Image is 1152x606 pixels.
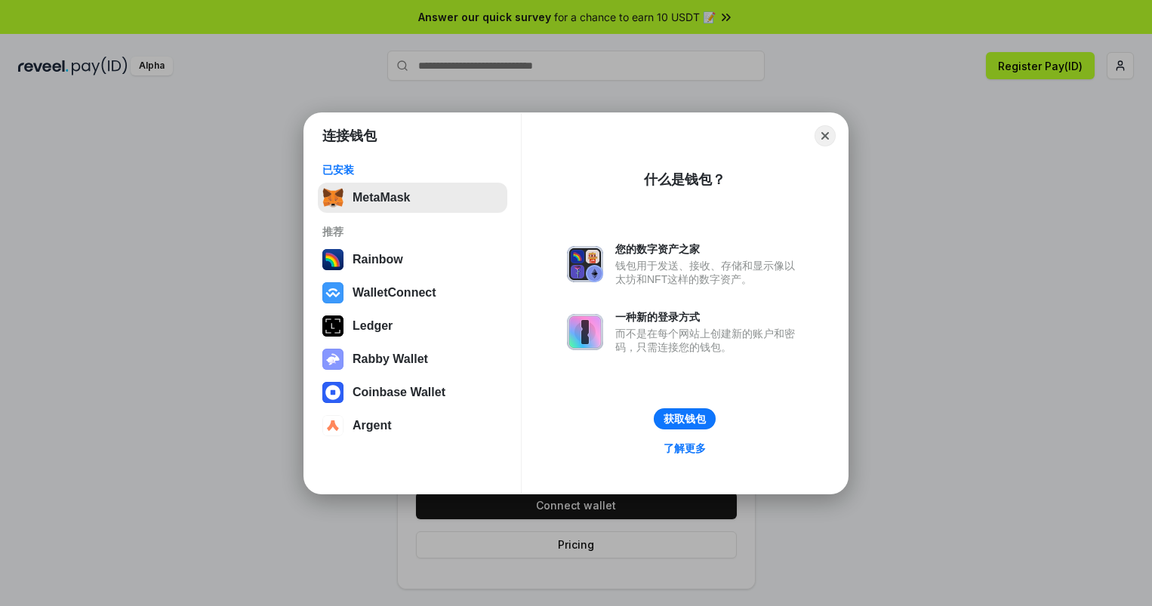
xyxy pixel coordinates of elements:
div: Ledger [353,319,393,333]
div: 钱包用于发送、接收、存储和显示像以太坊和NFT这样的数字资产。 [615,259,802,286]
button: MetaMask [318,183,507,213]
div: WalletConnect [353,286,436,300]
img: svg+xml,%3Csvg%20fill%3D%22none%22%20height%3D%2233%22%20viewBox%3D%220%200%2035%2033%22%20width%... [322,187,343,208]
img: svg+xml,%3Csvg%20xmlns%3D%22http%3A%2F%2Fwww.w3.org%2F2000%2Fsvg%22%20fill%3D%22none%22%20viewBox... [567,246,603,282]
div: 什么是钱包？ [644,171,725,189]
img: svg+xml,%3Csvg%20xmlns%3D%22http%3A%2F%2Fwww.w3.org%2F2000%2Fsvg%22%20fill%3D%22none%22%20viewBox... [567,314,603,350]
div: 一种新的登录方式 [615,310,802,324]
img: svg+xml,%3Csvg%20width%3D%22120%22%20height%3D%22120%22%20viewBox%3D%220%200%20120%20120%22%20fil... [322,249,343,270]
button: 获取钱包 [654,408,716,429]
div: Rainbow [353,253,403,266]
h1: 连接钱包 [322,127,377,145]
div: Argent [353,419,392,432]
button: Rabby Wallet [318,344,507,374]
a: 了解更多 [655,438,715,458]
div: Rabby Wallet [353,352,428,366]
img: svg+xml,%3Csvg%20xmlns%3D%22http%3A%2F%2Fwww.w3.org%2F2000%2Fsvg%22%20fill%3D%22none%22%20viewBox... [322,349,343,370]
button: Ledger [318,311,507,341]
img: svg+xml,%3Csvg%20width%3D%2228%22%20height%3D%2228%22%20viewBox%3D%220%200%2028%2028%22%20fill%3D... [322,282,343,303]
img: svg+xml,%3Csvg%20width%3D%2228%22%20height%3D%2228%22%20viewBox%3D%220%200%2028%2028%22%20fill%3D... [322,382,343,403]
button: Close [815,125,836,146]
button: Coinbase Wallet [318,377,507,408]
div: 了解更多 [664,441,706,455]
div: 您的数字资产之家 [615,242,802,256]
img: svg+xml,%3Csvg%20xmlns%3D%22http%3A%2F%2Fwww.w3.org%2F2000%2Fsvg%22%20width%3D%2228%22%20height%3... [322,315,343,337]
div: 而不是在每个网站上创建新的账户和密码，只需连接您的钱包。 [615,327,802,354]
div: Coinbase Wallet [353,386,445,399]
button: Rainbow [318,245,507,275]
button: Argent [318,411,507,441]
img: svg+xml,%3Csvg%20width%3D%2228%22%20height%3D%2228%22%20viewBox%3D%220%200%2028%2028%22%20fill%3D... [322,415,343,436]
div: MetaMask [353,191,410,205]
div: 推荐 [322,225,503,238]
div: 获取钱包 [664,412,706,426]
button: WalletConnect [318,278,507,308]
div: 已安装 [322,163,503,177]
